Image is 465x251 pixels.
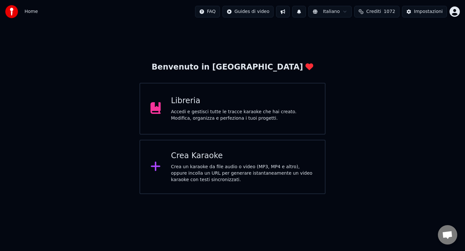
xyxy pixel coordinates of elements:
span: Crediti [366,8,381,15]
div: Impostazioni [414,8,443,15]
img: youka [5,5,18,18]
span: Home [25,8,38,15]
div: Libreria [171,96,315,106]
div: Crea un karaoke da file audio o video (MP3, MP4 e altro), oppure incolla un URL per generare ista... [171,164,315,183]
nav: breadcrumb [25,8,38,15]
div: Benvenuto in [GEOGRAPHIC_DATA] [152,62,314,72]
div: Crea Karaoke [171,151,315,161]
button: Impostazioni [402,6,447,17]
button: FAQ [195,6,220,17]
div: Aprire la chat [438,225,457,245]
div: Accedi e gestisci tutte le tracce karaoke che hai creato. Modifica, organizza e perfeziona i tuoi... [171,109,315,122]
button: Crediti1072 [354,6,399,17]
button: Guides di video [222,6,274,17]
span: 1072 [384,8,395,15]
